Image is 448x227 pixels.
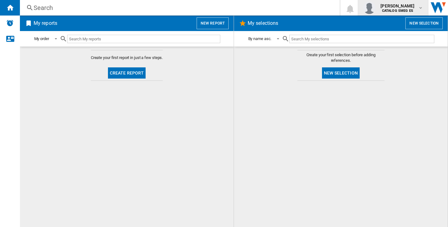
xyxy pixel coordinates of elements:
[108,67,146,79] button: Create report
[382,9,413,13] b: CATALOG SMEG ES
[6,19,14,27] img: alerts-logo.svg
[322,67,360,79] button: New selection
[34,36,49,41] div: My order
[363,2,376,14] img: profile.jpg
[34,3,324,12] div: Search
[197,17,229,29] button: New report
[67,35,220,43] input: Search My reports
[380,3,414,9] span: [PERSON_NAME]
[91,55,163,61] span: Create your first report in just a few steps.
[32,17,58,29] h2: My reports
[289,35,434,43] input: Search My selections
[248,36,272,41] div: By name asc.
[297,52,385,63] span: Create your first selection before adding references.
[246,17,279,29] h2: My selections
[405,17,443,29] button: New selection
